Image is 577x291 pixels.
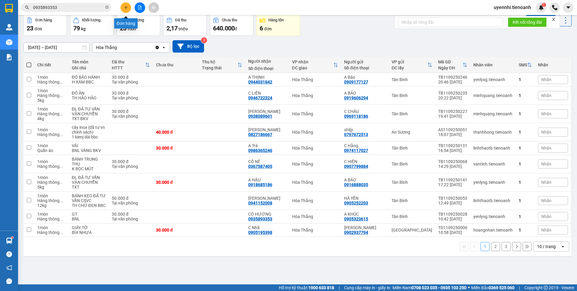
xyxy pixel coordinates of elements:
[411,285,466,290] strong: 0708 023 035 - 0935 103 250
[489,285,514,290] strong: 0369 525 060
[344,95,368,100] div: 0919606294
[202,59,237,64] div: Thu hộ
[392,93,432,98] div: Tân Bình
[537,244,556,250] div: 10 / trang
[344,196,386,201] div: HÀ YẾN
[248,66,286,71] div: Số điện thoại
[37,230,66,235] div: Hàng thông thường
[37,203,66,208] div: 12 kg
[138,5,142,10] span: file-add
[37,111,66,116] div: Hàng thông thường
[542,3,546,7] sup: 1
[37,180,66,185] div: Hàng thông thường
[5,4,13,13] img: logo-vxr
[112,164,150,169] div: Tại văn phòng
[120,25,127,32] span: 23
[46,36,68,39] span: ĐT: 0935 882 082
[519,284,520,291] span: |
[344,212,386,217] div: A KHÚC
[248,212,286,217] div: CÔ HƯƠNG
[438,114,467,119] div: 19:41 [DATE]
[539,5,544,10] img: icon-new-feature
[438,182,467,187] div: 17:22 [DATE]
[105,5,109,9] span: close-circle
[6,54,12,60] img: solution-icon
[344,91,386,95] div: A BẢO
[6,278,12,284] span: message
[339,284,340,291] span: |
[438,201,467,205] div: 12:49 [DATE]
[344,109,386,114] div: C CHÂU
[37,98,66,103] div: 5 kg
[72,212,106,217] div: GT
[289,57,341,73] th: Toggle SortBy
[308,285,334,290] strong: 1900 633 818
[541,162,551,166] span: Nhãn
[72,135,106,139] div: 1 kienj dài bbc
[37,193,66,198] div: 1 món
[344,59,386,64] div: Người gửi
[438,230,467,235] div: 10:58 [DATE]
[248,132,272,137] div: 0827186667
[248,143,286,148] div: A Trà
[392,198,432,203] div: Tân Bình
[268,18,284,22] div: Hàng tồn
[541,111,551,116] span: Nhãn
[148,2,159,13] button: aim
[438,148,467,153] div: 16:54 [DATE]
[37,80,66,84] div: Hàng thông thường
[60,164,63,169] span: ...
[155,45,160,50] svg: Clear value
[72,166,106,171] div: K BỌC MÚT
[37,198,66,203] div: Hàng thông thường
[112,80,150,84] div: Tại văn phòng
[235,26,237,31] span: đ
[508,17,547,27] button: Kết nối tổng đài
[551,17,556,22] span: close
[2,4,17,19] img: logo
[438,75,467,80] div: TB1109250246
[473,62,513,67] div: Nhân viên
[210,14,253,36] button: Chưa thu640.000đ
[37,88,66,93] div: 1 món
[248,177,286,182] div: A HẬU
[2,23,28,26] span: VP Gửi: Hòa Thắng
[473,228,513,232] div: hoangnhan.tienoanh
[248,114,272,119] div: 0938089601
[438,95,467,100] div: 20:22 [DATE]
[46,30,85,33] span: ĐC: 266 Đồng Đen, P10, Q TB
[121,2,131,13] button: plus
[552,5,557,10] img: phone-icon
[72,217,106,221] div: BNL
[344,143,386,148] div: C Hằng
[60,217,63,221] span: ...
[566,5,571,10] span: caret-down
[292,59,333,64] div: VP nhận
[37,164,66,169] div: Hàng thông thường
[541,146,551,150] span: Nhãn
[72,65,106,70] div: Ghi chú
[161,45,166,50] svg: open
[23,14,67,36] button: Đơn hàng23đơn
[438,132,467,137] div: 18:07 [DATE]
[344,201,368,205] div: 0905252203
[13,41,77,46] span: ----------------------------------------------
[248,75,286,80] div: A THỊNH
[27,25,33,32] span: 23
[344,217,368,221] div: 0905323615
[72,193,106,203] div: BÁNH KẸO ĐÃ TƯ VẤN CSVC
[72,148,106,153] div: BNL VÀNG BKV
[105,5,109,11] span: close-circle
[264,26,272,31] span: đơn
[60,80,63,84] span: ...
[519,77,532,82] div: 1
[112,65,145,70] div: HTTT
[35,26,42,31] span: đơn
[292,111,338,116] div: Hòa Thắng
[481,242,490,251] button: 1
[72,59,106,64] div: Tên món
[544,286,548,290] span: copyright
[279,284,334,291] span: Hỗ trợ kỹ thuật:
[438,59,463,64] div: Mã GD
[6,238,12,244] img: warehouse-icon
